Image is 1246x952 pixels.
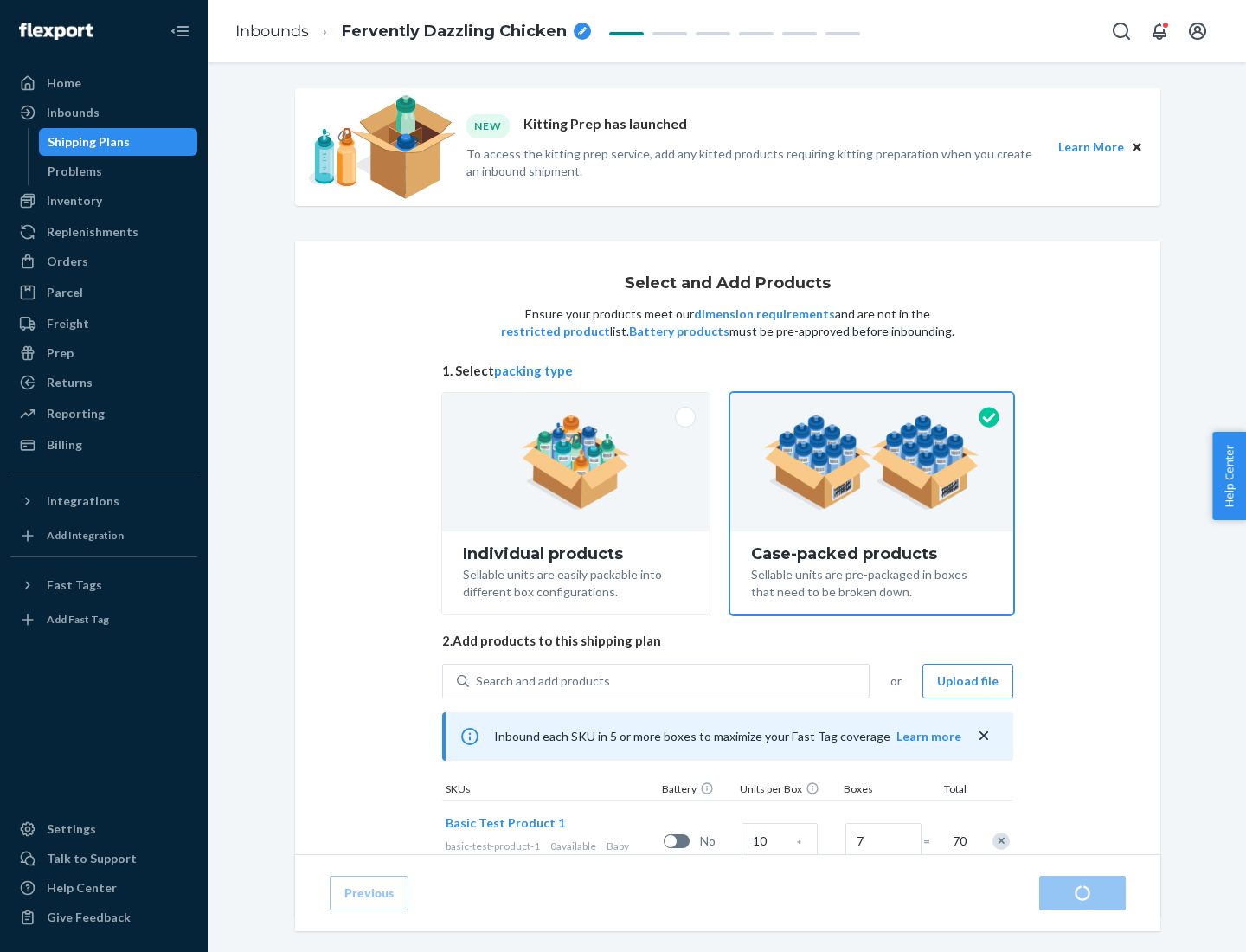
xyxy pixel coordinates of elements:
[163,14,197,48] button: Close Navigation
[10,187,197,215] a: Inventory
[1180,14,1215,48] button: Open account menu
[949,833,967,850] span: 70
[10,310,197,338] a: Freight
[523,114,687,138] p: Kitting Prep has launched
[10,487,197,515] button: Integrations
[10,218,197,246] a: Replenishments
[47,374,93,391] div: Returns
[442,362,1013,380] span: 1. Select
[10,400,197,428] a: Reporting
[47,612,109,627] div: Add Fast Tag
[923,833,941,850] span: =
[235,22,309,41] a: Inbounds
[47,909,131,926] div: Give Feedback
[10,248,197,275] a: Orders
[330,876,408,910] button: Previous
[47,74,81,92] div: Home
[10,606,197,634] a: Add Fast Tag
[10,571,197,599] button: Fast Tags
[222,6,605,57] ol: breadcrumbs
[658,782,736,800] div: Battery
[890,672,902,690] span: or
[47,284,83,301] div: Parcel
[922,664,1013,698] button: Upload file
[463,563,689,601] div: Sellable units are easily packable into different box configurations.
[446,839,540,852] span: basic-test-product-1
[47,850,137,867] div: Talk to Support
[845,823,922,858] input: Number of boxes
[47,223,138,241] div: Replenishments
[476,672,610,690] div: Search and add products
[742,823,818,858] input: Case Quantity
[764,415,979,510] img: case-pack.59cecea509d18c883b923b81aeac6d0b.png
[442,782,658,800] div: SKUs
[47,405,105,422] div: Reporting
[1058,138,1124,157] button: Learn More
[47,820,96,838] div: Settings
[751,563,992,601] div: Sellable units are pre-packaged in boxes that need to be broken down.
[47,436,82,453] div: Billing
[10,339,197,367] a: Prep
[625,275,831,293] h1: Select and Add Products
[47,344,74,362] div: Prep
[896,728,961,745] button: Learn more
[48,163,102,180] div: Problems
[840,782,927,800] div: Boxes
[47,576,102,594] div: Fast Tags
[629,323,729,340] button: Battery products
[442,632,1013,650] span: 2. Add products to this shipping plan
[446,815,565,830] span: Basic Test Product 1
[10,431,197,459] a: Billing
[47,879,117,897] div: Help Center
[48,133,130,151] div: Shipping Plans
[694,306,835,323] button: dimension requirements
[927,782,970,800] div: Total
[446,814,565,832] button: Basic Test Product 1
[47,315,89,332] div: Freight
[39,158,198,185] a: Problems
[550,839,596,852] span: 0 available
[466,114,510,138] div: NEW
[10,369,197,396] a: Returns
[47,528,124,543] div: Add Integration
[1142,14,1177,48] button: Open notifications
[975,727,992,745] button: close
[342,21,567,43] span: Fervently Dazzling Chicken
[10,522,197,550] a: Add Integration
[10,279,197,306] a: Parcel
[466,145,1043,180] p: To access the kitting prep service, add any kitted products requiring kitting preparation when yo...
[499,306,956,340] p: Ensure your products meet our and are not in the list. must be pre-approved before inbounding.
[1212,432,1246,520] button: Help Center
[10,904,197,931] button: Give Feedback
[47,253,88,270] div: Orders
[19,23,93,40] img: Flexport logo
[501,323,610,340] button: restricted product
[1104,14,1139,48] button: Open Search Box
[494,362,573,380] button: packing type
[522,415,630,510] img: individual-pack.facf35554cb0f1810c75b2bd6df2d64e.png
[10,815,197,843] a: Settings
[442,712,1013,761] div: Inbound each SKU in 5 or more boxes to maximize your Fast Tag coverage
[10,69,197,97] a: Home
[10,99,197,126] a: Inbounds
[1127,138,1146,157] button: Close
[992,833,1010,850] div: Remove Item
[736,782,840,800] div: Units per Box
[47,192,102,209] div: Inventory
[446,839,657,868] div: Baby products
[700,833,735,850] span: No
[39,128,198,156] a: Shipping Plans
[47,104,100,121] div: Inbounds
[751,545,992,563] div: Case-packed products
[10,845,197,872] a: Talk to Support
[463,545,689,563] div: Individual products
[47,492,119,510] div: Integrations
[10,874,197,902] a: Help Center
